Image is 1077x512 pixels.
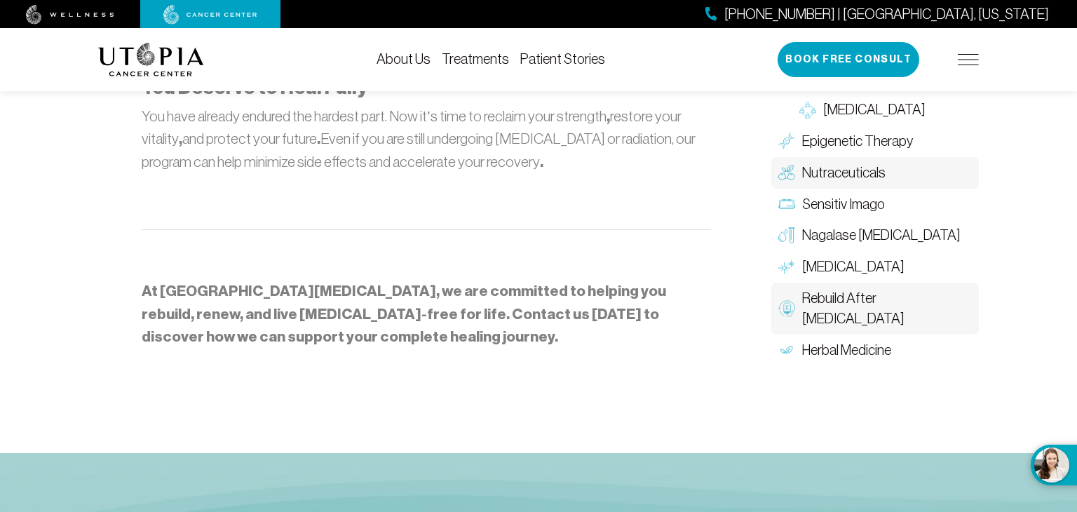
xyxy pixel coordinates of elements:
span: [PHONE_NUMBER] | [GEOGRAPHIC_DATA], [US_STATE] [724,4,1049,25]
a: Nagalase [MEDICAL_DATA] [771,220,979,251]
img: Hyperthermia [778,258,795,275]
p: You have already endured the hardest part. Now it’s time to reclaim your strength restore your vi... [142,105,711,174]
a: Epigenetic Therapy [771,126,979,157]
span: Sensitiv Imago [802,194,885,214]
span: Rebuild After [MEDICAL_DATA] [802,288,972,328]
a: Sensitiv Imago [771,188,979,220]
a: Patient Stories [520,51,605,67]
a: [MEDICAL_DATA] [771,251,979,283]
span: Herbal Medicine [802,339,891,360]
span: Nagalase [MEDICAL_DATA] [802,225,961,245]
img: icon-hamburger [958,54,979,65]
img: Nutraceuticals [778,164,795,181]
a: Nutraceuticals [771,156,979,188]
a: [PHONE_NUMBER] | [GEOGRAPHIC_DATA], [US_STATE] [705,4,1049,25]
a: Rebuild After [MEDICAL_DATA] [771,282,979,334]
a: About Us [377,51,431,67]
a: Treatments [442,51,509,67]
span: Epigenetic Therapy [802,131,913,151]
span: [MEDICAL_DATA] [823,100,926,120]
button: Book Free Consult [778,42,919,77]
img: Herbal Medicine [778,341,795,358]
strong: . [540,153,543,171]
img: Sensitiv Imago [778,195,795,212]
span: [MEDICAL_DATA] [802,257,905,277]
img: Rebuild After Chemo [778,299,795,316]
img: logo [98,43,204,76]
strong: , [179,130,182,148]
span: Nutraceuticals [802,162,886,182]
strong: At [GEOGRAPHIC_DATA][MEDICAL_DATA], we are committed to helping you rebuild, renew, and live [MED... [142,282,666,323]
strong: . [317,130,320,148]
a: Herbal Medicine [771,334,979,365]
img: wellness [26,5,114,25]
img: Epigenetic Therapy [778,133,795,149]
img: cancer center [163,5,257,25]
img: Nagalase Blood Test [778,227,795,243]
img: Group Therapy [799,101,816,118]
a: [MEDICAL_DATA] [792,94,979,126]
strong: , [607,107,610,126]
